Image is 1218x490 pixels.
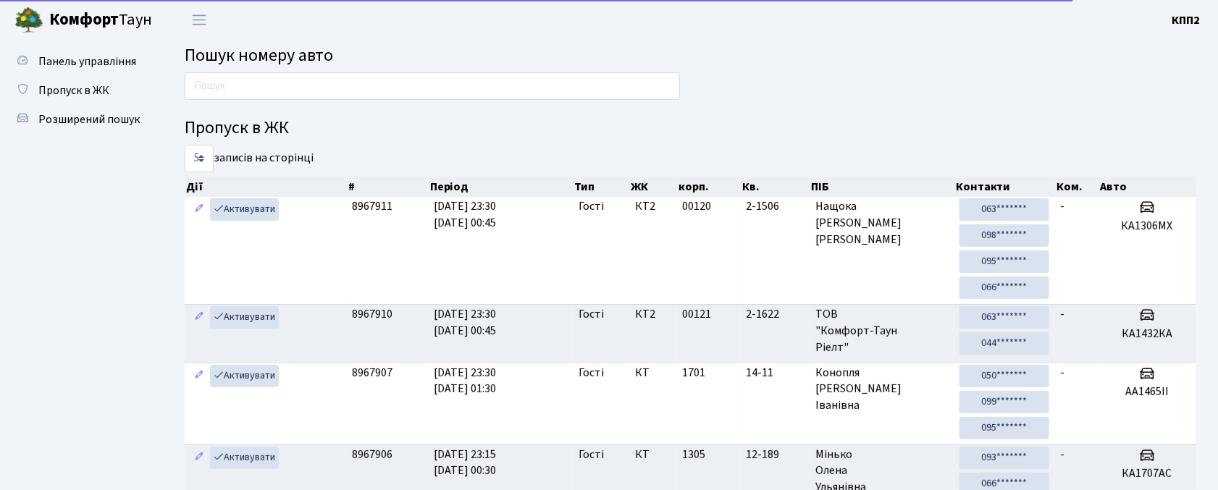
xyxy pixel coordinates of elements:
label: записів на сторінці [185,145,314,172]
h5: КА1707АС [1104,467,1190,481]
h4: Пропуск в ЖК [185,118,1196,139]
span: [DATE] 23:30 [DATE] 00:45 [434,306,496,339]
span: Нащока [PERSON_NAME] [PERSON_NAME] [815,198,948,248]
span: 8967910 [353,306,393,322]
span: Конопля [PERSON_NAME] Іванівна [815,365,948,415]
a: Активувати [210,198,279,221]
th: Контакти [954,177,1056,197]
span: 1305 [683,447,706,462]
a: Розширений пошук [7,105,152,134]
span: КТ [635,365,671,381]
span: ТОВ "Комфорт-Таун Ріелт" [815,306,948,356]
a: Редагувати [190,447,208,469]
b: Комфорт [49,8,119,31]
th: корп. [677,177,741,197]
span: Таун [49,8,152,33]
th: Ком. [1055,177,1099,197]
span: 14-11 [747,365,805,381]
h5: КА1432КА [1104,327,1190,341]
span: Гості [579,365,604,381]
span: КТ [635,447,671,463]
span: Гості [579,447,604,463]
span: - [1061,447,1065,462]
span: - [1061,198,1065,214]
span: 12-189 [747,447,805,463]
th: # [347,177,429,197]
h5: АА1465ІІ [1104,385,1190,399]
th: Тип [573,177,629,197]
span: 1701 [683,365,706,381]
span: 00120 [683,198,712,214]
span: 8967907 [353,365,393,381]
a: Активувати [210,365,279,387]
span: КТ2 [635,306,671,323]
h5: КА1306МХ [1104,219,1190,233]
th: Дії [185,177,347,197]
img: logo.png [14,6,43,35]
span: 2-1506 [747,198,805,215]
a: Активувати [210,447,279,469]
button: Переключити навігацію [181,8,217,32]
span: Пропуск в ЖК [38,83,109,98]
span: КТ2 [635,198,671,215]
b: КПП2 [1172,12,1201,28]
a: Панель управління [7,47,152,76]
th: ПІБ [810,177,954,197]
span: Гості [579,306,604,323]
span: Гості [579,198,604,215]
a: Редагувати [190,198,208,221]
th: Кв. [741,177,810,197]
span: Пошук номеру авто [185,43,333,68]
span: Панель управління [38,54,136,69]
a: Пропуск в ЖК [7,76,152,105]
span: [DATE] 23:30 [DATE] 01:30 [434,365,496,397]
span: [DATE] 23:15 [DATE] 00:30 [434,447,496,479]
span: 00121 [683,306,712,322]
span: - [1061,306,1065,322]
th: Період [429,177,574,197]
a: Редагувати [190,306,208,329]
th: Авто [1099,177,1196,197]
span: 8967911 [353,198,393,214]
span: Розширений пошук [38,111,140,127]
th: ЖК [629,177,677,197]
a: КПП2 [1172,12,1201,29]
span: [DATE] 23:30 [DATE] 00:45 [434,198,496,231]
select: записів на сторінці [185,145,214,172]
span: - [1061,365,1065,381]
span: 8967906 [353,447,393,462]
a: Редагувати [190,365,208,387]
span: 2-1622 [747,306,805,323]
input: Пошук [185,72,680,100]
a: Активувати [210,306,279,329]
